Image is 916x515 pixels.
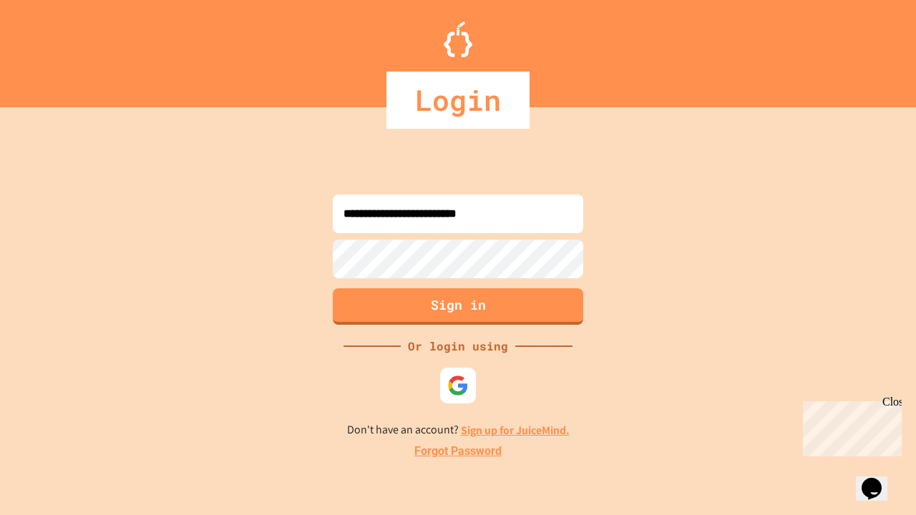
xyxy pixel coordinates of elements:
div: Chat with us now!Close [6,6,99,91]
div: Or login using [401,338,515,355]
a: Sign up for JuiceMind. [461,423,570,438]
p: Don't have an account? [347,421,570,439]
button: Sign in [333,288,583,325]
img: Logo.svg [444,21,472,57]
div: Login [386,72,530,129]
a: Forgot Password [414,443,502,460]
iframe: chat widget [797,396,902,456]
iframe: chat widget [856,458,902,501]
img: google-icon.svg [447,375,469,396]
